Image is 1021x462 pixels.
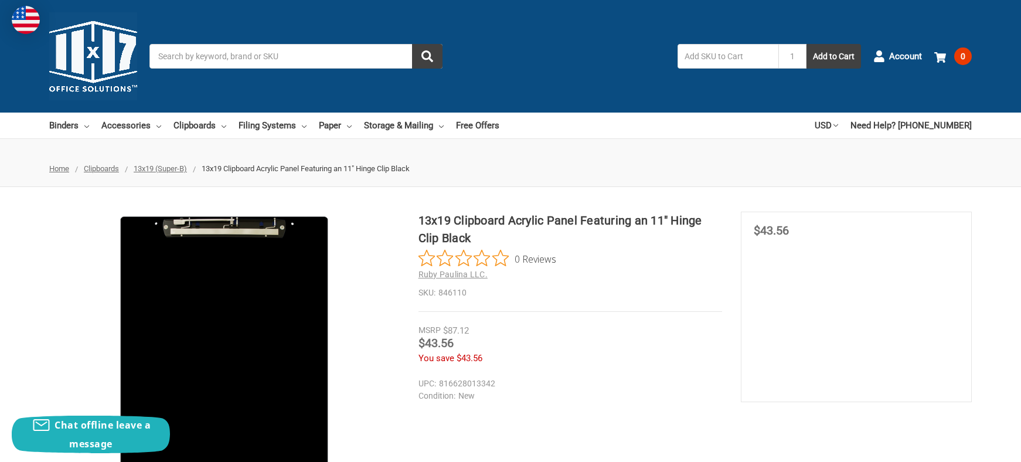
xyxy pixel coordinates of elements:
a: Paper [319,113,352,138]
a: Clipboards [84,164,119,173]
span: 13x19 Clipboard Acrylic Panel Featuring an 11" Hinge Clip Black [202,164,410,173]
span: You save [418,353,454,364]
a: Filing Systems [239,113,307,138]
span: Chat offline leave a message [55,419,151,450]
span: Account [889,50,922,63]
dt: Condition: [418,390,455,402]
span: $43.56 [418,336,454,350]
a: USD [815,113,838,138]
span: 0 Reviews [515,250,556,267]
a: Accessories [101,113,161,138]
dd: 816628013342 [418,378,717,390]
a: Clipboards [173,113,226,138]
img: 11x17.com [49,12,137,100]
img: duty and tax information for United States [12,6,40,34]
span: $43.56 [457,353,482,364]
dd: 846110 [418,287,722,299]
a: Need Help? [PHONE_NUMBER] [850,113,972,138]
dt: UPC: [418,378,436,390]
dd: New [418,390,717,402]
button: Add to Cart [806,44,861,69]
dt: SKU: [418,287,435,299]
span: $43.56 [754,223,789,237]
button: Rated 0 out of 5 stars from 0 reviews. Jump to reviews. [418,250,556,267]
a: 13x19 (Super-B) [134,164,187,173]
input: Search by keyword, brand or SKU [149,44,443,69]
a: Account [873,41,922,72]
input: Add SKU to Cart [678,44,778,69]
span: $87.12 [443,325,469,336]
a: Home [49,164,69,173]
a: 0 [934,41,972,72]
button: Chat offline leave a message [12,416,170,453]
a: Binders [49,113,89,138]
a: Free Offers [456,113,499,138]
span: 0 [954,47,972,65]
a: Storage & Mailing [364,113,444,138]
div: MSRP [418,324,441,337]
h1: 13x19 Clipboard Acrylic Panel Featuring an 11" Hinge Clip Black [418,212,722,247]
a: Ruby Paulina LLC. [418,270,488,279]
